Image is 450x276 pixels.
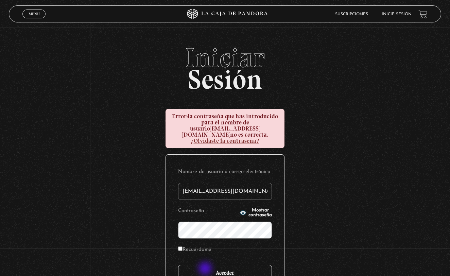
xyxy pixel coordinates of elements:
[418,10,428,19] a: View your shopping cart
[178,245,211,255] label: Recuérdame
[240,208,272,218] button: Mostrar contraseña
[9,44,441,88] h2: Sesión
[166,109,284,148] div: la contraseña que has introducido para el nombre de usuario no es correcta.
[29,12,40,16] span: Menu
[172,113,188,120] strong: Error:
[9,44,441,71] span: Iniciar
[182,125,260,138] strong: [EMAIL_ADDRESS][DOMAIN_NAME]
[178,246,183,251] input: Recuérdame
[178,206,238,217] label: Contraseña
[178,167,272,177] label: Nombre de usuario o correo electrónico
[26,18,42,22] span: Cerrar
[191,137,259,144] a: ¿Olvidaste la contraseña?
[335,12,368,16] a: Suscripciones
[248,208,272,218] span: Mostrar contraseña
[382,12,412,16] a: Inicie sesión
